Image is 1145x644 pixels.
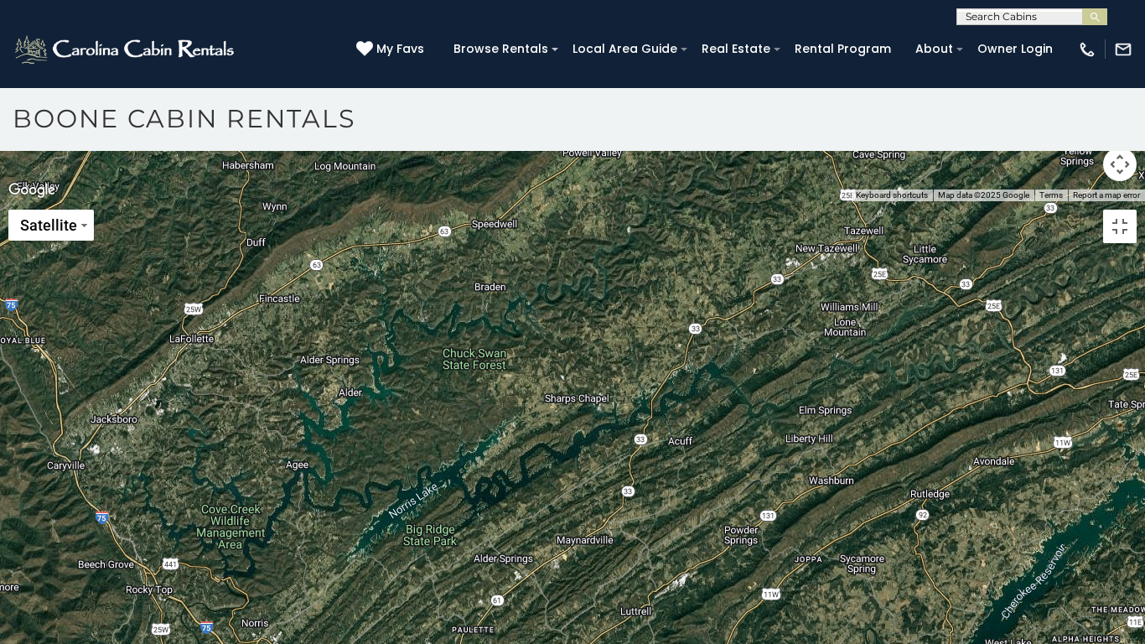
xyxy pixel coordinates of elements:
[1078,40,1096,59] img: phone-regular-white.png
[856,190,928,201] button: Keyboard shortcuts
[907,36,961,62] a: About
[969,36,1061,62] a: Owner Login
[1114,40,1132,59] img: mail-regular-white.png
[564,36,686,62] a: Local Area Guide
[1103,210,1137,243] button: Toggle fullscreen view
[13,33,239,66] img: White-1-2.png
[376,40,424,58] span: My Favs
[356,40,428,59] a: My Favs
[693,36,779,62] a: Real Estate
[786,36,899,62] a: Rental Program
[445,36,557,62] a: Browse Rentals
